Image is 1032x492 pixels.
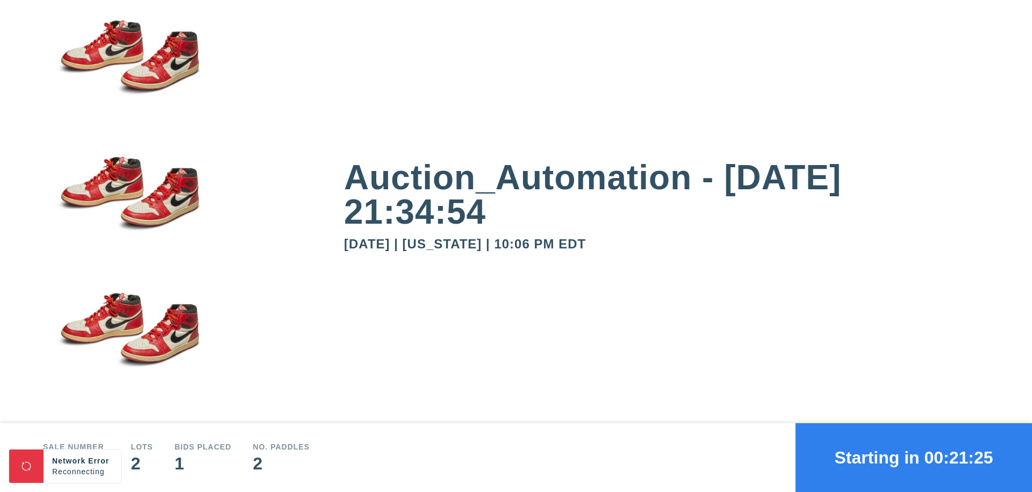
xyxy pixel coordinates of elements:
div: 1 [175,455,232,472]
img: small [43,1,215,137]
div: [DATE] | [US_STATE] | 10:06 PM EDT [344,238,989,251]
div: 2 [253,455,310,472]
div: 2 [131,455,153,472]
div: Lots [131,443,153,451]
div: Sale number [43,443,109,451]
div: Bids Placed [175,443,232,451]
div: Network Error [52,455,112,466]
div: Reconnecting [52,466,112,477]
button: Starting in 00:21:25 [795,423,1032,492]
img: small [43,137,215,274]
div: No. Paddles [253,443,310,451]
div: Auction_Automation - [DATE] 21:34:54 [344,160,989,229]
